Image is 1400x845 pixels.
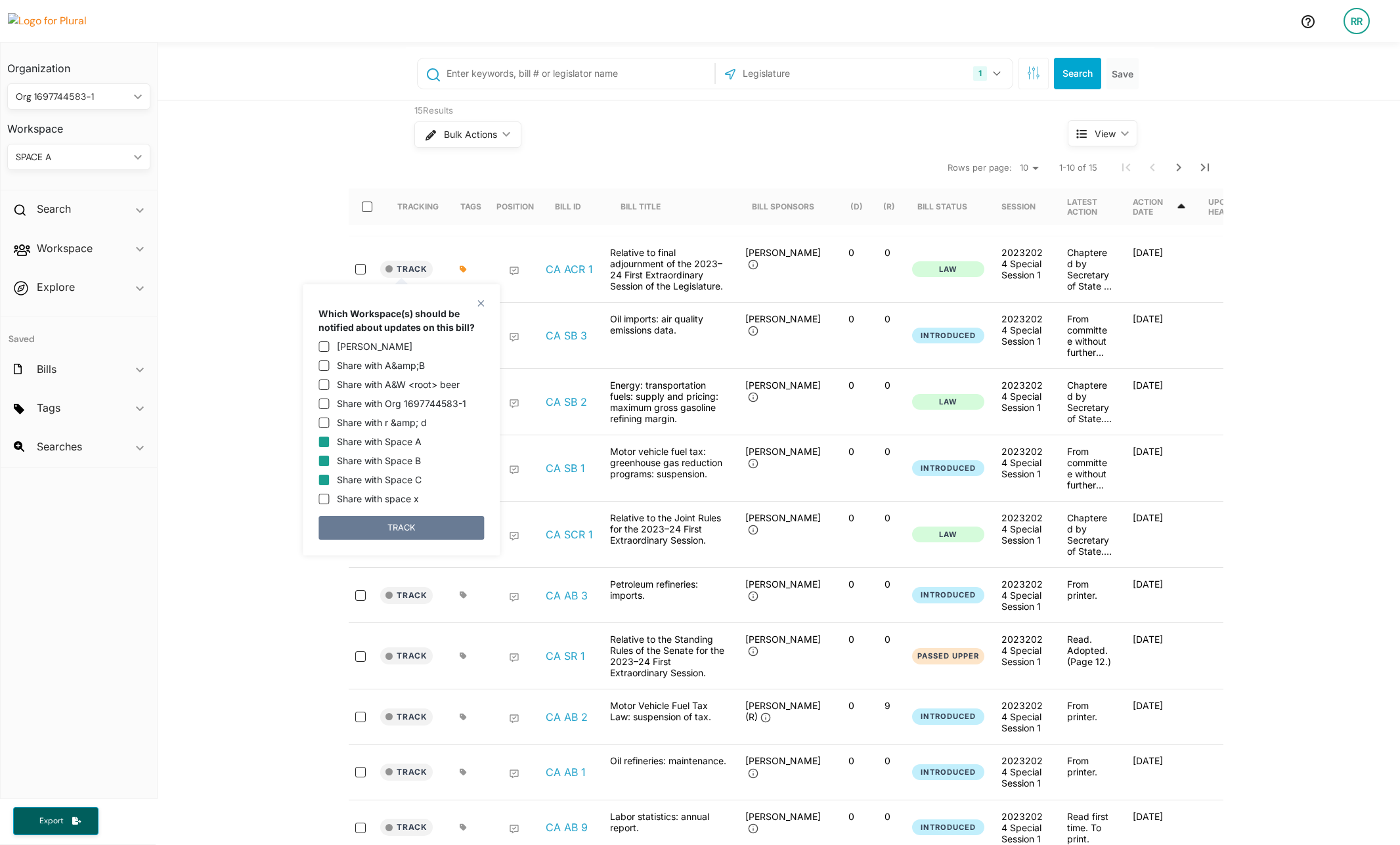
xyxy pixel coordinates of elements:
div: (R) [883,188,895,225]
label: Share with Space C [337,473,422,487]
div: Tracking [397,202,439,211]
span: [PERSON_NAME] [745,512,821,523]
div: [DATE] [1122,313,1198,358]
button: Track [380,819,433,836]
a: CA AB 9 [546,821,588,834]
div: Action Date [1133,188,1187,225]
a: CA ACR 1 [546,263,593,276]
button: Introduced [912,819,984,836]
div: Position [496,188,534,225]
button: Introduced [912,764,984,781]
div: (D) [850,202,863,211]
div: Add Position Statement [509,332,519,343]
h2: Bills [37,362,56,376]
div: Relative to final adjournment of the 2023–24 First Extraordinary Session of the Legislature. [603,247,735,292]
div: Latest Action [1067,197,1112,217]
div: Add tags [460,591,467,599]
p: 9 [875,700,900,711]
div: Action Date [1133,197,1175,217]
p: 0 [839,634,864,645]
div: 20232024 Special Session 1 [1001,446,1046,479]
div: Upcoming Hearing [1208,197,1252,217]
div: Bill Title [621,202,661,211]
span: [PERSON_NAME] [745,755,821,766]
input: select-row-state-ca-20232024specialsession1-sr1 [355,651,366,662]
button: Law [912,261,984,278]
div: Petroleum refineries: imports. [603,578,735,612]
label: [PERSON_NAME] [337,339,412,353]
p: 0 [875,247,900,258]
p: 0 [839,811,864,822]
h4: Saved [1,316,157,349]
div: Motor Vehicle Fuel Tax Law: suspension of tax. [603,700,735,733]
label: Share with r &amp; d [337,416,427,429]
p: 0 [839,446,864,457]
span: Search Filters [1027,66,1040,77]
a: CA SB 1 [546,462,585,475]
div: From printer. [1057,700,1122,733]
div: 20232024 Special Session 1 [1001,247,1046,280]
p: 0 [875,578,900,590]
h2: Searches [37,439,82,454]
div: Bill Sponsors [752,188,814,225]
div: Relative to the Standing Rules of the Senate for the 2023–24 First Extraordinary Session. [603,634,735,678]
a: CA AB 1 [546,766,586,779]
span: Export [30,815,72,827]
label: Share with Space A [337,435,422,448]
p: 0 [839,700,864,711]
button: Previous Page [1139,154,1166,181]
div: From printer. [1057,755,1122,789]
div: From committee without further action. [1057,446,1122,490]
div: Session [1001,188,1047,225]
span: 1-10 of 15 [1059,162,1097,175]
a: CA SB 2 [546,395,587,408]
a: RR [1333,3,1380,39]
button: Introduced [912,587,984,603]
div: Add Position Statement [509,769,519,779]
input: Enter keywords, bill # or legislator name [445,61,711,86]
input: select-row-state-ca-20232024specialsession1-acr1 [355,264,366,274]
div: SPACE A [16,150,129,164]
div: Chaptered by Secretary of State - Res. Chapter 2, Statutes of 2023. [1057,247,1122,292]
button: 1 [968,61,1009,86]
div: Add tags [460,768,467,776]
div: Add tags [460,823,467,831]
div: [DATE] [1122,379,1198,424]
p: Which Workspace(s) should be notified about updates on this bill? [318,307,484,334]
p: 0 [875,634,900,645]
button: Track [380,647,433,664]
div: 20232024 Special Session 1 [1001,811,1046,844]
div: Oil refineries: maintenance. [603,755,735,789]
div: RR [1344,8,1370,34]
button: Last Page [1192,154,1218,181]
button: Next Page [1166,154,1192,181]
div: Add Position Statement [509,714,519,724]
div: [DATE] [1122,634,1198,678]
button: Law [912,394,984,410]
div: Add tags [460,713,467,721]
button: First Page [1113,154,1139,181]
span: View [1095,127,1116,141]
button: Introduced [912,708,984,725]
span: [PERSON_NAME] [745,634,821,645]
div: 20232024 Special Session 1 [1001,634,1046,667]
div: [DATE] [1122,811,1198,844]
a: CA AB 3 [546,589,588,602]
div: Add Position Statement [509,592,519,603]
div: Add Position Statement [509,824,519,834]
label: Share with Org 1697744583-1 [337,397,466,410]
div: Bill ID [555,188,593,225]
div: Add Position Statement [509,465,519,475]
span: [PERSON_NAME] [745,446,821,457]
div: Tags [460,188,481,225]
span: Rows per page: [948,162,1012,175]
div: 20232024 Special Session 1 [1001,578,1046,612]
div: 1 [973,66,987,81]
div: [DATE] [1122,512,1198,557]
input: select-row-state-ca-20232024specialsession1-ab9 [355,823,366,833]
label: Share with Space B [337,454,421,467]
div: From printer. [1057,578,1122,612]
div: Bill Sponsors [752,202,814,211]
div: [DATE] [1122,247,1198,292]
h3: Workspace [7,110,150,139]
